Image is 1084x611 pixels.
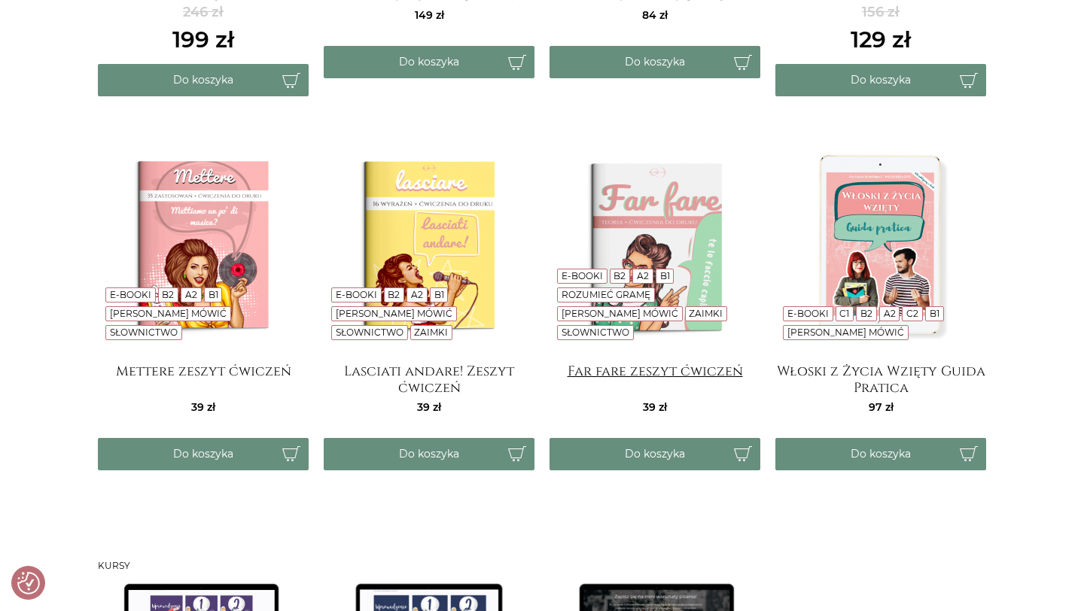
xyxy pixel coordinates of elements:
[98,561,986,571] h3: Kursy
[851,23,911,56] ins: 129
[689,308,723,319] a: Zaimki
[110,308,227,319] a: [PERSON_NAME] mówić
[550,438,760,470] button: Do koszyka
[388,289,400,300] a: B2
[930,308,939,319] a: B1
[162,289,174,300] a: B2
[98,363,309,394] a: Mettere zeszyt ćwiczeń
[209,289,218,300] a: B1
[839,308,849,319] a: C1
[643,400,667,414] span: 39
[172,23,234,56] ins: 199
[851,2,911,23] del: 156
[185,289,197,300] a: A2
[336,327,403,338] a: Słownictwo
[411,289,423,300] a: A2
[336,289,377,300] a: E-booki
[324,363,534,394] a: Lasciati andare! Zeszyt ćwiczeń
[660,270,670,281] a: B1
[550,46,760,78] button: Do koszyka
[415,8,444,22] span: 149
[98,64,309,96] button: Do koszyka
[614,270,626,281] a: B2
[775,64,986,96] button: Do koszyka
[324,438,534,470] button: Do koszyka
[110,327,178,338] a: Słownictwo
[324,46,534,78] button: Do koszyka
[775,363,986,394] a: Włoski z Życia Wzięty Guida Pratica
[562,308,678,319] a: [PERSON_NAME] mówić
[637,270,649,281] a: A2
[562,270,603,281] a: E-booki
[787,327,904,338] a: [PERSON_NAME] mówić
[110,289,151,300] a: E-booki
[550,363,760,394] a: Far fare zeszyt ćwiczeń
[414,327,448,338] a: Zaimki
[191,400,215,414] span: 39
[98,438,309,470] button: Do koszyka
[884,308,896,319] a: A2
[906,308,918,319] a: C2
[417,400,441,414] span: 39
[869,400,894,414] span: 97
[17,572,40,594] button: Preferencje co do zgód
[17,572,40,594] img: Revisit consent button
[336,308,452,319] a: [PERSON_NAME] mówić
[642,8,668,22] span: 84
[775,438,986,470] button: Do koszyka
[434,289,444,300] a: B1
[787,308,829,319] a: E-booki
[172,2,234,23] del: 246
[860,308,872,319] a: B2
[562,327,629,338] a: Słownictwo
[562,289,650,300] a: Rozumieć gramę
